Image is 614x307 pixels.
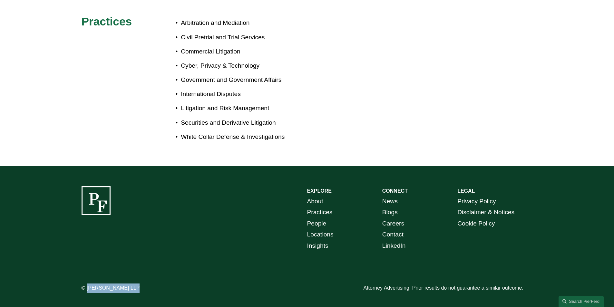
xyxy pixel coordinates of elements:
p: International Disputes [181,89,307,100]
a: Blogs [382,207,398,218]
a: Practices [307,207,333,218]
a: Search this site [559,296,604,307]
p: Cyber, Privacy & Technology [181,60,307,72]
a: About [307,196,323,207]
a: LinkedIn [382,240,406,252]
p: Attorney Advertising. Prior results do not guarantee a similar outcome. [363,283,532,293]
strong: LEGAL [457,188,475,194]
p: Litigation and Risk Management [181,103,307,114]
p: Commercial Litigation [181,46,307,57]
a: Contact [382,229,404,240]
p: © [PERSON_NAME] LLP [82,283,176,293]
a: Careers [382,218,404,229]
a: Locations [307,229,334,240]
a: Disclaimer & Notices [457,207,514,218]
span: Practices [82,15,132,28]
a: Privacy Policy [457,196,496,207]
a: People [307,218,326,229]
a: Insights [307,240,328,252]
p: Securities and Derivative Litigation [181,117,307,129]
strong: EXPLORE [307,188,332,194]
p: Civil Pretrial and Trial Services [181,32,307,43]
p: Arbitration and Mediation [181,17,307,29]
p: White Collar Defense & Investigations [181,131,307,143]
a: News [382,196,398,207]
a: Cookie Policy [457,218,495,229]
p: Government and Government Affairs [181,74,307,86]
strong: CONNECT [382,188,408,194]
